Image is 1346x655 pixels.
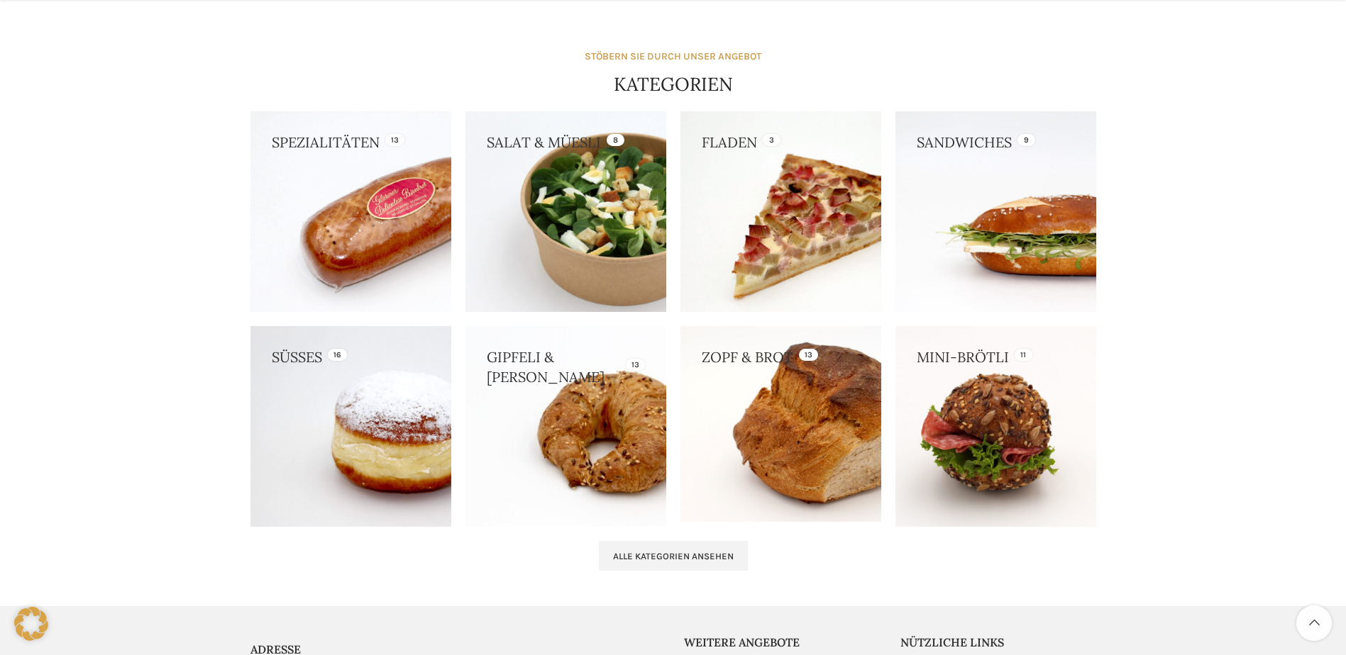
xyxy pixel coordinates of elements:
[599,541,748,571] a: Alle Kategorien ansehen
[1296,605,1332,641] a: Scroll to top button
[684,634,880,650] h5: Weitere Angebote
[614,72,733,97] h4: KATEGORIEN
[585,49,761,65] div: STÖBERN SIE DURCH UNSER ANGEBOT
[900,634,1096,650] h5: Nützliche Links
[613,551,734,562] span: Alle Kategorien ansehen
